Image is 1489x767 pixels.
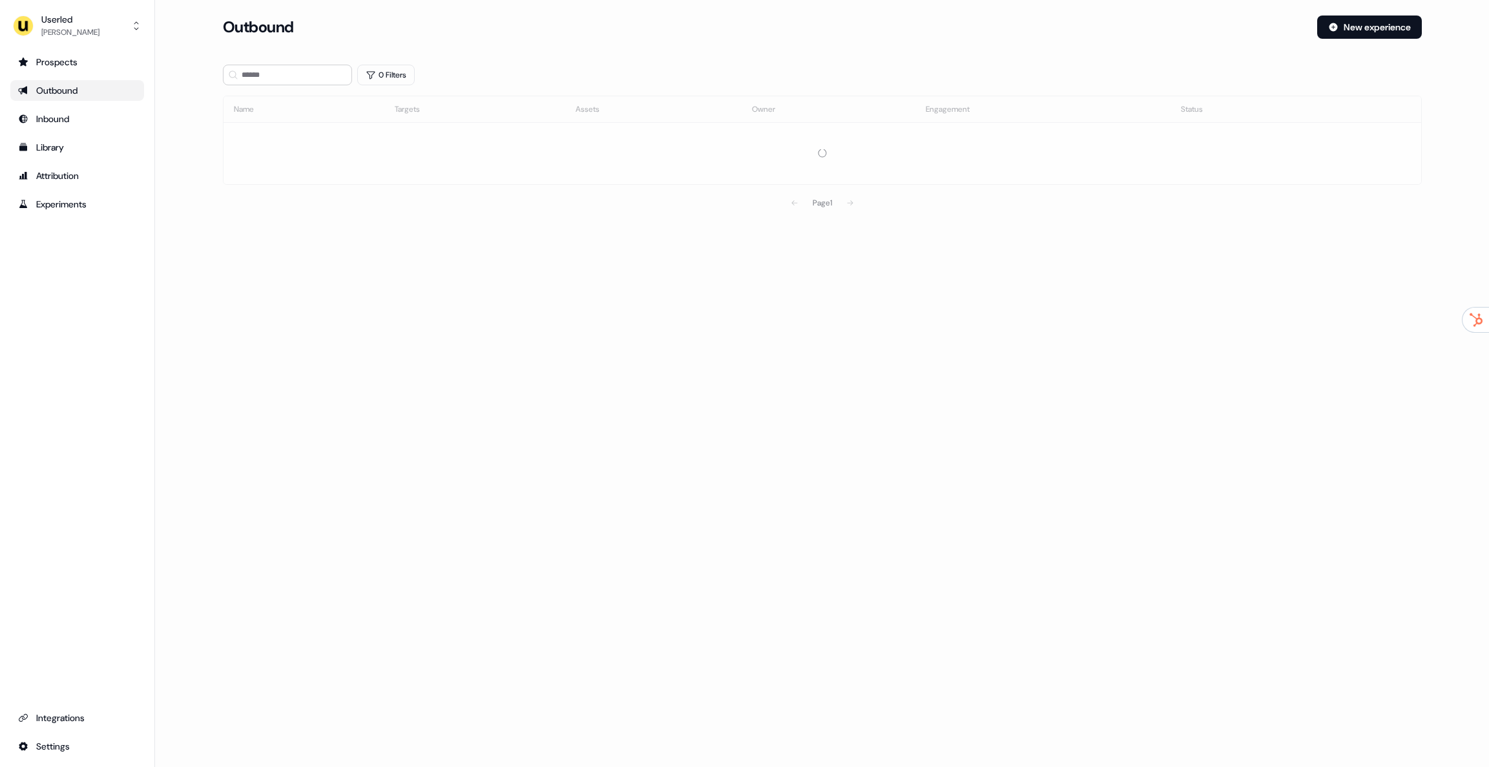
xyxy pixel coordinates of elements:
[10,109,144,129] a: Go to Inbound
[18,169,136,182] div: Attribution
[41,26,99,39] div: [PERSON_NAME]
[223,17,294,37] h3: Outbound
[1317,16,1422,39] button: New experience
[10,194,144,215] a: Go to experiments
[41,13,99,26] div: Userled
[10,52,144,72] a: Go to prospects
[18,198,136,211] div: Experiments
[18,711,136,724] div: Integrations
[18,112,136,125] div: Inbound
[18,141,136,154] div: Library
[10,137,144,158] a: Go to templates
[357,65,415,85] button: 0 Filters
[18,56,136,68] div: Prospects
[10,80,144,101] a: Go to outbound experience
[10,165,144,186] a: Go to attribution
[10,736,144,757] a: Go to integrations
[10,708,144,728] a: Go to integrations
[18,740,136,753] div: Settings
[18,84,136,97] div: Outbound
[10,10,144,41] button: Userled[PERSON_NAME]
